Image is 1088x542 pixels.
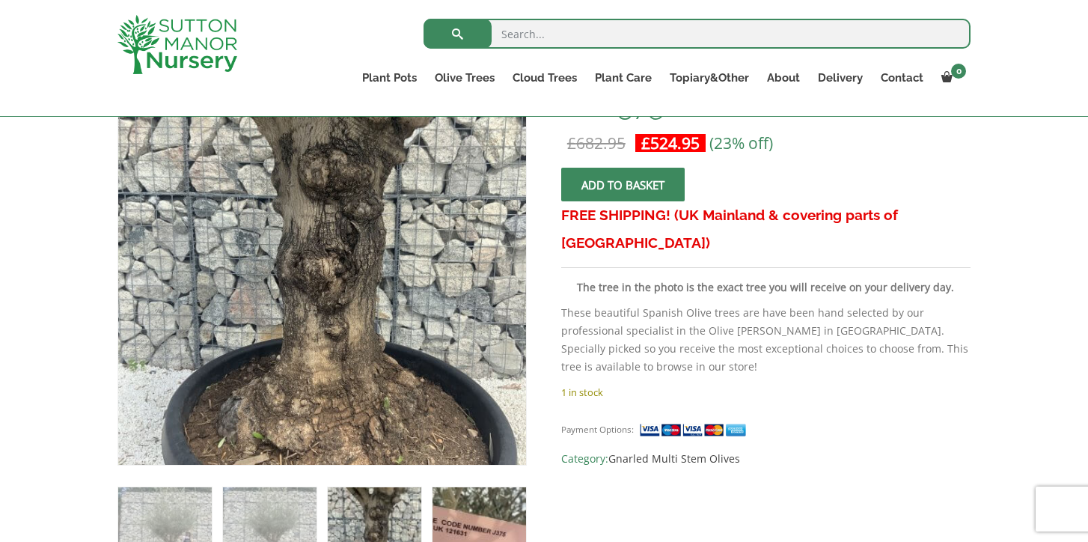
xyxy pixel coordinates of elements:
a: Plant Pots [353,67,426,88]
a: 0 [932,67,971,88]
a: Cloud Trees [504,67,586,88]
span: Category: [561,450,971,468]
input: Search... [424,19,971,49]
a: Contact [872,67,932,88]
bdi: 524.95 [641,133,700,153]
span: 0 [951,64,966,79]
h1: Gnarled Multistem Olive Tree XL J375 [561,58,971,121]
p: 1 in stock [561,383,971,401]
a: About [758,67,809,88]
a: Gnarled Multi Stem Olives [608,451,740,466]
small: Payment Options: [561,424,634,435]
span: £ [567,133,576,153]
bdi: 682.95 [567,133,626,153]
h3: FREE SHIPPING! (UK Mainland & covering parts of [GEOGRAPHIC_DATA]) [561,201,971,257]
a: Plant Care [586,67,661,88]
span: (23% off) [709,133,773,153]
button: Add to basket [561,168,685,201]
strong: The tree in the photo is the exact tree you will receive on your delivery day. [577,280,954,294]
p: These beautiful Spanish Olive trees are have been hand selected by our professional specialist in... [561,304,971,376]
a: Topiary&Other [661,67,758,88]
img: logo [117,15,237,74]
span: £ [641,133,650,153]
a: Olive Trees [426,67,504,88]
img: payment supported [639,422,751,438]
a: Delivery [809,67,872,88]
